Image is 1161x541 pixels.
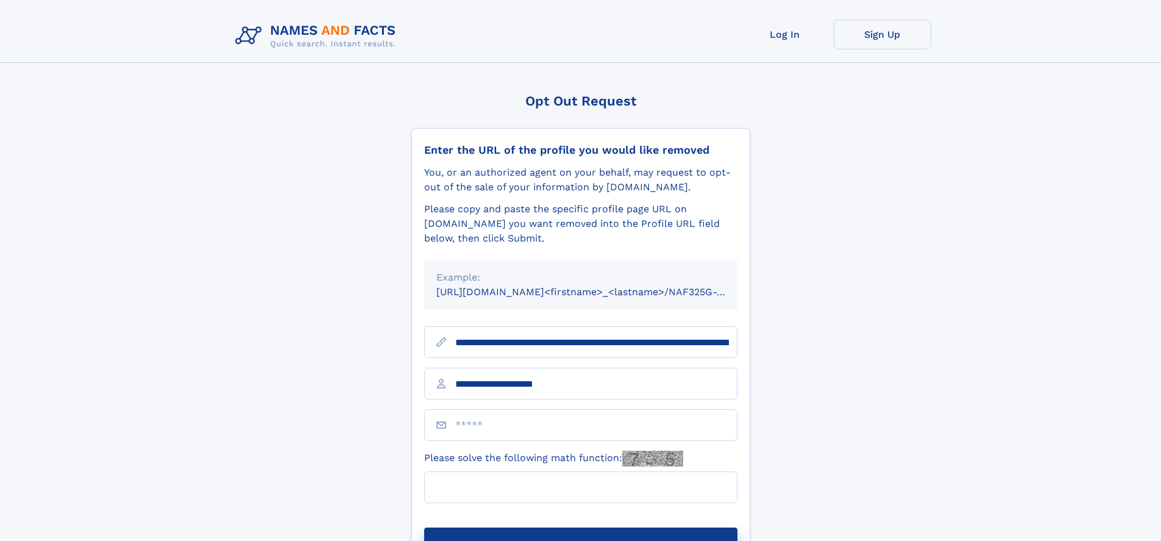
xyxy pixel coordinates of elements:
[834,20,931,49] a: Sign Up
[424,451,683,467] label: Please solve the following math function:
[230,20,406,52] img: Logo Names and Facts
[424,202,737,246] div: Please copy and paste the specific profile page URL on [DOMAIN_NAME] you want removed into the Pr...
[436,286,761,298] small: [URL][DOMAIN_NAME]<firstname>_<lastname>/NAF325G-xxxxxxxx
[736,20,834,49] a: Log In
[436,270,725,285] div: Example:
[411,93,750,109] div: Opt Out Request
[424,165,737,195] div: You, or an authorized agent on your behalf, may request to opt-out of the sale of your informatio...
[424,143,737,157] div: Enter the URL of the profile you would like removed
